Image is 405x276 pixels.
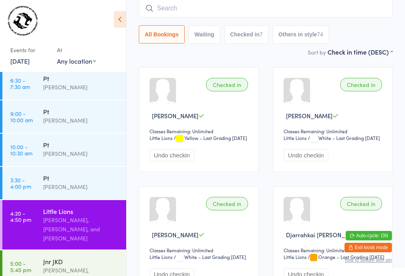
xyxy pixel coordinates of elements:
[152,231,199,239] span: [PERSON_NAME]
[10,110,33,123] time: 9:00 - 10:00 am
[273,25,329,43] button: Others in style74
[189,25,220,43] button: Waiting
[284,247,384,253] div: Classes Remaining: Unlimited
[284,134,307,141] div: Little Lions
[43,216,119,243] div: [PERSON_NAME], [PERSON_NAME], and [PERSON_NAME]
[345,257,392,263] button: how to secure with pin
[284,128,384,134] div: Classes Remaining: Unlimited
[346,231,392,240] button: Auto-cycle: ON
[2,134,126,166] a: 10:00 -10:30 amPt[PERSON_NAME]
[317,31,323,38] div: 74
[284,149,328,161] button: Undo checkin
[2,167,126,199] a: 3:30 -4:00 pmPt[PERSON_NAME]
[308,134,380,141] span: / White – Last Grading [DATE]
[152,112,199,120] span: [PERSON_NAME]
[150,247,250,253] div: Classes Remaining: Unlimited
[10,57,30,65] a: [DATE]
[308,48,326,56] label: Sort by
[43,182,119,191] div: [PERSON_NAME]
[57,43,96,57] div: At
[57,57,96,65] div: Any location
[43,140,119,149] div: Pt
[43,149,119,158] div: [PERSON_NAME]
[2,100,126,133] a: 9:00 -10:00 amPt[PERSON_NAME]
[43,257,119,266] div: Jnr JKD
[2,200,126,250] a: 4:20 -4:50 pmLittle Lions[PERSON_NAME], [PERSON_NAME], and [PERSON_NAME]
[2,67,126,100] a: 6:30 -7:30 amPt[PERSON_NAME]
[259,31,263,38] div: 7
[43,174,119,182] div: Pt
[43,107,119,116] div: Pt
[150,128,250,134] div: Classes Remaining: Unlimited
[340,197,382,210] div: Checked in
[327,47,393,56] div: Check in time (DESC)
[43,74,119,83] div: Pt
[10,210,31,223] time: 4:20 - 4:50 pm
[286,112,333,120] span: [PERSON_NAME]
[139,25,185,43] button: All Bookings
[344,243,392,252] button: Exit kiosk mode
[43,83,119,92] div: [PERSON_NAME]
[8,6,38,36] img: Combat Defence Systems
[206,78,248,91] div: Checked in
[43,116,119,125] div: [PERSON_NAME]
[284,253,307,260] div: Little Lions
[150,149,194,161] button: Undo checkin
[43,207,119,216] div: Little Lions
[150,134,172,141] div: Little Lions
[10,43,49,57] div: Events for
[286,231,363,239] span: Djarrahkai [PERSON_NAME]
[10,260,31,273] time: 5:00 - 5:45 pm
[206,197,248,210] div: Checked in
[224,25,269,43] button: Checked in7
[10,177,31,189] time: 3:30 - 4:00 pm
[10,77,30,90] time: 6:30 - 7:30 am
[174,253,246,260] span: / White – Last Grading [DATE]
[174,134,247,141] span: / Yellow – Last Grading [DATE]
[340,78,382,91] div: Checked in
[10,144,32,156] time: 10:00 - 10:30 am
[150,253,172,260] div: Little Lions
